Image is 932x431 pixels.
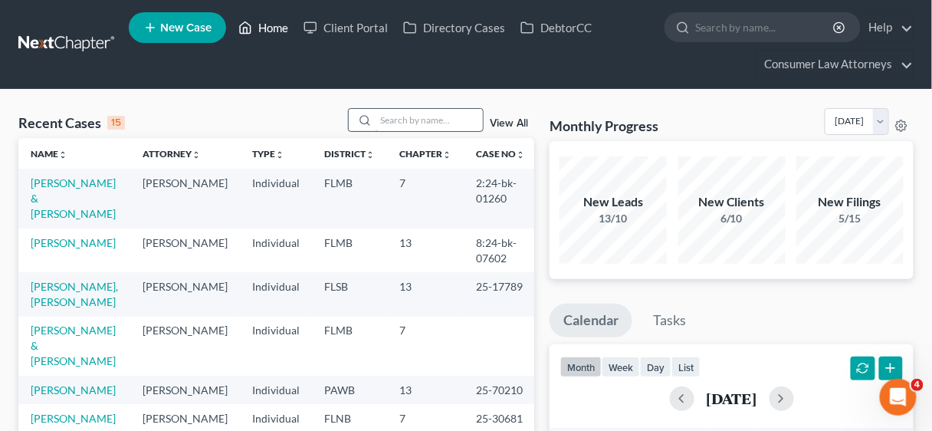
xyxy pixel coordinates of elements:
[911,379,924,391] span: 4
[312,317,387,376] td: FLMB
[387,272,464,316] td: 13
[376,109,483,131] input: Search by name...
[58,150,67,160] i: unfold_more
[640,357,671,377] button: day
[31,280,118,308] a: [PERSON_NAME], [PERSON_NAME]
[387,169,464,228] td: 7
[796,211,904,226] div: 5/15
[296,14,395,41] a: Client Portal
[130,376,240,404] td: [PERSON_NAME]
[387,229,464,272] td: 13
[324,148,375,160] a: Districtunfold_more
[550,304,632,337] a: Calendar
[861,14,913,41] a: Help
[130,317,240,376] td: [PERSON_NAME]
[31,176,116,220] a: [PERSON_NAME] & [PERSON_NAME]
[671,357,701,377] button: list
[464,272,537,316] td: 25-17789
[399,148,451,160] a: Chapterunfold_more
[252,148,284,160] a: Typeunfold_more
[130,229,240,272] td: [PERSON_NAME]
[31,236,116,249] a: [PERSON_NAME]
[639,304,700,337] a: Tasks
[880,379,917,416] iframe: Intercom live chat
[560,211,667,226] div: 13/10
[31,324,116,367] a: [PERSON_NAME] & [PERSON_NAME]
[757,51,913,78] a: Consumer Law Attorneys
[464,169,537,228] td: 2:24-bk-01260
[695,13,835,41] input: Search by name...
[31,148,67,160] a: Nameunfold_more
[513,14,599,41] a: DebtorCC
[678,211,786,226] div: 6/10
[143,148,201,160] a: Attorneyunfold_more
[442,150,451,160] i: unfold_more
[231,14,296,41] a: Home
[707,390,757,406] h2: [DATE]
[130,169,240,228] td: [PERSON_NAME]
[560,357,602,377] button: month
[602,357,640,377] button: week
[395,14,513,41] a: Directory Cases
[550,117,658,135] h3: Monthly Progress
[516,150,525,160] i: unfold_more
[130,272,240,316] td: [PERSON_NAME]
[192,150,201,160] i: unfold_more
[240,169,312,228] td: Individual
[275,150,284,160] i: unfold_more
[107,116,125,130] div: 15
[560,193,667,211] div: New Leads
[18,114,125,132] div: Recent Cases
[312,169,387,228] td: FLMB
[366,150,375,160] i: unfold_more
[240,229,312,272] td: Individual
[476,148,525,160] a: Case Nounfold_more
[31,412,116,425] a: [PERSON_NAME]
[464,229,537,272] td: 8:24-bk-07602
[464,376,537,404] td: 25-70210
[678,193,786,211] div: New Clients
[312,272,387,316] td: FLSB
[490,118,528,129] a: View All
[240,317,312,376] td: Individual
[387,376,464,404] td: 13
[312,376,387,404] td: PAWB
[160,22,212,34] span: New Case
[387,317,464,376] td: 7
[240,376,312,404] td: Individual
[240,272,312,316] td: Individual
[796,193,904,211] div: New Filings
[312,229,387,272] td: FLMB
[31,383,116,396] a: [PERSON_NAME]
